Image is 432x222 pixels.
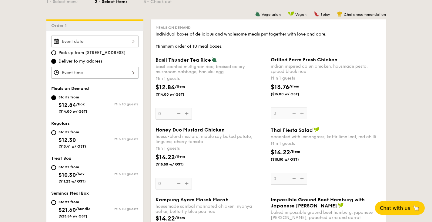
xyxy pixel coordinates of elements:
span: Meals on Demand [51,86,89,91]
span: ($11.23 w/ GST) [59,179,86,183]
div: Min 10 guests [95,172,139,176]
span: $12.84 [59,102,76,108]
div: accented with lemongrass, kaffir lime leaf, red chilli [271,134,381,139]
span: $14.22 [156,154,175,161]
img: icon-vegan.f8ff3823.svg [313,127,320,132]
span: Pick up from [STREET_ADDRESS] [59,50,126,56]
span: Honey Duo Mustard Chicken [156,127,225,133]
span: /item [289,84,299,88]
span: /item [175,154,185,159]
input: Deliver to my address [51,59,56,64]
input: Starts from$12.84/box($14.00 w/ GST)Min 10 guests [51,95,56,100]
div: Min 10 guests [95,102,139,106]
span: ($14.00 w/ GST) [59,109,87,114]
div: indian inspired cajun chicken, housmade pesto, spiced black rice [271,64,381,74]
span: Regulars [51,121,70,126]
span: /item [290,149,300,154]
div: house-blend mustard, maple soy baked potato, linguine, cherry tomato [156,134,266,144]
input: Event time [51,67,139,79]
span: $21.60 [59,207,76,213]
img: icon-spicy.37a8142b.svg [314,11,319,17]
span: ($15.00 w/ GST) [271,92,312,97]
span: Deliver to my address [59,58,102,64]
span: ($15.50 w/ GST) [156,162,197,167]
span: Spicy [320,12,330,17]
img: icon-vegetarian.fe4039eb.svg [212,57,217,62]
span: $10.30 [59,172,76,178]
div: Min 1 guests [156,76,266,82]
input: Starts from$10.30/box($11.23 w/ GST)Min 10 guests [51,165,56,170]
input: Pick up from [STREET_ADDRESS] [51,50,56,55]
span: Chef's recommendation [344,12,386,17]
span: $14.22 [271,149,290,156]
span: Chat with us [380,205,410,211]
img: icon-vegan.f8ff3823.svg [288,11,294,17]
span: Impossible Ground Beef Hamburg with Japanese [PERSON_NAME] [271,197,365,209]
span: /box [76,172,85,176]
img: icon-vegan.f8ff3823.svg [338,203,344,208]
span: Meals on Demand [156,26,191,30]
span: $12.30 [59,137,76,143]
span: 🦙 [413,205,420,212]
div: Min 10 guests [95,207,139,211]
button: Chat with us🦙 [375,201,425,215]
span: /item [175,84,185,89]
span: ($15.50 w/ GST) [271,157,312,162]
img: icon-vegetarian.fe4039eb.svg [255,11,260,17]
div: baked impossible ground beef hamburg, japanese [PERSON_NAME], poached okra and carrot [271,210,381,220]
span: Grilled Farm Fresh Chicken [271,57,337,63]
span: ($13.41 w/ GST) [59,144,86,149]
div: Individual boxes of delicious and wholesome meals put together with love and care. Minimum order ... [156,31,381,50]
input: Event date [51,36,139,47]
span: $13.76 [271,84,289,91]
span: Vegan [295,12,306,17]
div: Starts from [59,130,86,135]
span: ($23.54 w/ GST) [59,214,87,218]
span: Seminar Meal Box [51,191,89,196]
span: Treat Box [51,156,71,161]
span: $12.84 [156,84,175,91]
div: basil scented multigrain rice, braised celery mushroom cabbage, hanjuku egg [156,64,266,74]
input: Starts from$12.30($13.41 w/ GST)Min 10 guests [51,130,56,135]
span: /bundle [76,207,90,211]
span: ($14.00 w/ GST) [156,92,197,97]
div: Starts from [59,95,87,100]
span: Kampung Ayam Masak Merah [156,197,229,203]
div: Min 1 guests [271,75,381,81]
span: Order 1 [51,23,69,28]
div: Starts from [59,200,90,204]
span: Basil Thunder Tea Rice [156,57,211,63]
span: Thai Fiesta Salad [271,127,313,133]
span: /box [76,102,85,106]
input: Starts from$21.60/bundle($23.54 w/ GST)Min 10 guests [51,200,56,205]
div: Starts from [59,165,86,169]
div: Min 10 guests [95,137,139,141]
img: icon-chef-hat.a58ddaea.svg [337,11,343,17]
span: Vegetarian [262,12,281,17]
span: /item [175,216,185,220]
div: Min 1 guests [271,141,381,147]
div: housemade sambal marinated chicken, nyonya achar, butterfly blue pea rice [156,204,266,214]
div: Min 1 guests [156,145,266,152]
